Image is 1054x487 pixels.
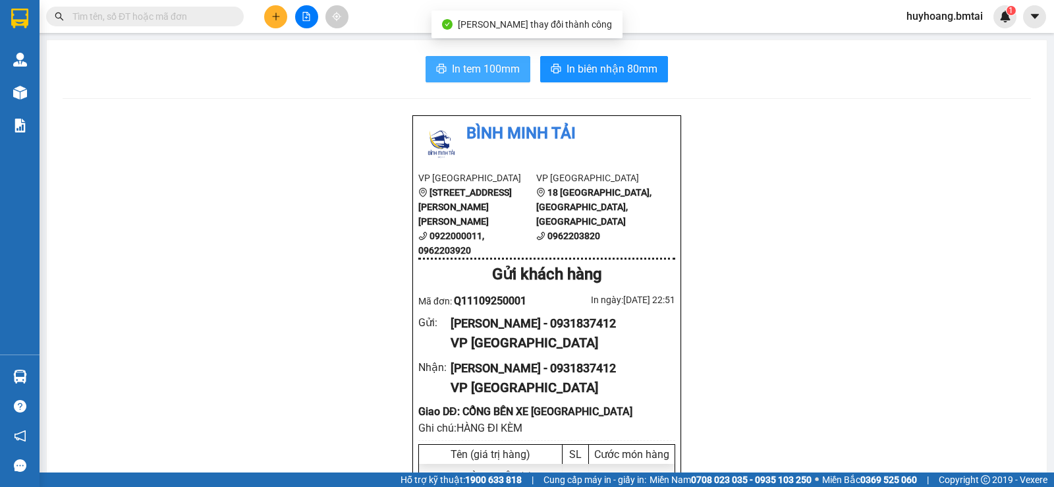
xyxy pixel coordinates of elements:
span: Cung cấp máy in - giấy in: [543,473,646,487]
span: message [14,459,26,472]
img: logo.jpg [418,121,464,167]
span: Gửi: [11,13,32,26]
span: question-circle [14,400,26,413]
strong: 0708 023 035 - 0935 103 250 [691,474,812,485]
span: Miền Nam [650,473,812,487]
div: Tên (giá trị hàng) [422,448,559,461]
div: Gửi khách hàng [418,262,675,287]
div: [PERSON_NAME] - 0931837412 [451,314,665,333]
img: warehouse-icon [13,370,27,384]
div: [GEOGRAPHIC_DATA] [126,11,276,41]
span: copyright [981,475,990,484]
span: CỔNG BẾN XE [PERSON_NAME] [126,75,276,121]
div: VP [GEOGRAPHIC_DATA] [451,378,665,398]
div: In ngày: [DATE] 22:51 [547,293,675,307]
sup: 1 [1007,6,1016,15]
span: | [927,473,929,487]
div: Nhận : [418,359,451,376]
span: Hỗ trợ kỹ thuật: [401,473,522,487]
button: file-add [295,5,318,28]
b: 18 [GEOGRAPHIC_DATA], [GEOGRAPHIC_DATA], [GEOGRAPHIC_DATA] [536,187,652,227]
span: environment [418,188,428,197]
span: notification [14,430,26,442]
span: Nhận: [126,11,157,25]
span: file-add [302,12,311,21]
button: aim [325,5,348,28]
li: Bình Minh Tải [418,121,675,146]
span: Miền Bắc [822,473,917,487]
span: phone [536,231,545,241]
div: [PERSON_NAME] [126,41,276,57]
span: aim [332,12,341,21]
img: warehouse-icon [13,53,27,67]
div: Cước món hàng [592,448,671,461]
div: VP [GEOGRAPHIC_DATA] [451,333,665,353]
div: Gửi : [418,314,451,331]
strong: 0369 525 060 [860,474,917,485]
li: VP [GEOGRAPHIC_DATA] [418,171,536,185]
span: In tem 100mm [452,61,520,77]
span: huyhoang.bmtai [896,8,993,24]
div: SL [566,448,585,461]
input: Tìm tên, số ĐT hoặc mã đơn [72,9,228,24]
span: caret-down [1029,11,1041,22]
button: caret-down [1023,5,1046,28]
img: icon-new-feature [999,11,1011,22]
span: phone [418,231,428,241]
span: printer [436,63,447,76]
span: Khác - 4 THÙNG GIẤY (0) [422,471,533,483]
b: 0922000011, 0962203920 [418,231,484,256]
b: 0962203820 [547,231,600,241]
div: Ghi chú: HÀNG ĐI KÈM [418,420,675,436]
span: search [55,12,64,21]
span: In biên nhận 80mm [567,61,657,77]
div: [PERSON_NAME] - 0931837412 [451,359,665,378]
span: plus [271,12,281,21]
span: 1 [1009,6,1013,15]
span: Q11109250001 [454,295,526,307]
span: ⚪️ [815,477,819,482]
div: Giao DĐ: CỔNG BẾN XE [GEOGRAPHIC_DATA] [418,403,675,420]
b: [STREET_ADDRESS][PERSON_NAME][PERSON_NAME] [418,187,512,227]
div: Mã đơn: [418,293,547,309]
span: environment [536,188,545,197]
img: logo-vxr [11,9,28,28]
button: printerIn biên nhận 80mm [540,56,668,82]
div: [PERSON_NAME] [11,27,117,43]
strong: 1900 633 818 [465,474,522,485]
span: printer [551,63,561,76]
li: VP [GEOGRAPHIC_DATA] [536,171,654,185]
div: Quận 1 [11,11,117,27]
span: check-circle [442,19,453,30]
div: 0931837412 [126,57,276,75]
img: solution-icon [13,119,27,132]
span: [PERSON_NAME] thay đổi thành công [458,19,612,30]
button: printerIn tem 100mm [426,56,530,82]
img: warehouse-icon [13,86,27,100]
button: plus [264,5,287,28]
div: 0931837412 [11,43,117,61]
span: DĐ: [126,82,145,96]
span: | [532,473,534,487]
